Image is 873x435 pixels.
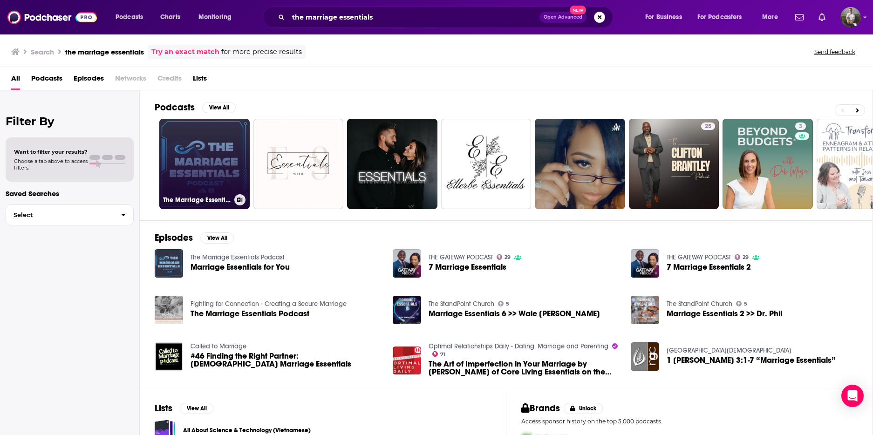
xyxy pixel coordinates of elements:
a: 25 [701,122,715,130]
span: #46 Finding the Right Partner: [DEMOGRAPHIC_DATA] Marriage Essentials [191,352,382,368]
span: 29 [743,255,749,259]
a: ListsView All [155,402,213,414]
a: 71 [432,351,446,357]
span: for more precise results [221,47,302,57]
a: 29 [735,254,749,260]
img: 7 Marriage Essentials 2 [631,249,659,278]
a: Podcasts [31,71,62,90]
a: 1 Peter 3:1-7 “Marriage Essentials” [667,356,836,364]
button: View All [202,102,236,113]
a: 7 Marriage Essentials 2 [667,263,751,271]
a: 3 [723,119,813,209]
img: Podchaser - Follow, Share and Rate Podcasts [7,8,97,26]
h2: Filter By [6,115,134,128]
span: Networks [115,71,146,90]
span: Select [6,212,114,218]
div: Open Intercom Messenger [841,385,864,407]
a: 29 [497,254,511,260]
a: Called to Marriage [191,342,246,350]
button: Show profile menu [840,7,861,27]
span: Marriage Essentials for You [191,263,290,271]
img: 7 Marriage Essentials [393,249,421,278]
span: Want to filter your results? [14,149,88,155]
a: New Ground Church [667,347,791,354]
a: 5 [498,301,510,306]
button: View All [180,403,213,414]
h2: Brands [521,402,560,414]
button: open menu [192,10,244,25]
a: THE GATEWAY PODCAST [429,253,493,261]
span: 25 [705,122,711,131]
a: 3 [795,122,806,130]
span: Monitoring [198,11,232,24]
button: Unlock [564,403,603,414]
button: open menu [109,10,155,25]
a: All [11,71,20,90]
a: Marriage Essentials 6 >> Wale Ajayi [429,310,600,318]
img: Marriage Essentials 2 >> Dr. Phil [631,296,659,324]
a: Episodes [74,71,104,90]
span: The Art of Imperfection in Your Marriage by [PERSON_NAME] of Core Living Essentials on the Realit... [429,360,620,376]
p: Saved Searches [6,189,134,198]
span: Podcasts [116,11,143,24]
a: Marriage Essentials 2 >> Dr. Phil [667,310,782,318]
button: open menu [756,10,790,25]
img: Marriage Essentials for You [155,249,183,278]
span: Logged in as trevordhanson [840,7,861,27]
button: open menu [639,10,694,25]
button: View All [200,232,234,244]
a: The Marriage Essentials Podcast [191,253,285,261]
a: THE GATEWAY PODCAST [667,253,731,261]
a: The Marriage Essentials Podcast [191,310,309,318]
a: The StandPoint Church [667,300,732,308]
span: 29 [505,255,511,259]
a: EpisodesView All [155,232,234,244]
span: For Business [645,11,682,24]
span: Choose a tab above to access filters. [14,158,88,171]
span: 5 [506,302,509,306]
p: Access sponsor history on the top 5,000 podcasts. [521,418,858,425]
div: Search podcasts, credits, & more... [272,7,622,28]
a: The Art of Imperfection in Your Marriage by Kristena Eden of Core Living Essentials on the Realit... [393,347,421,375]
a: #46 Finding the Right Partner: Christian Marriage Essentials [191,352,382,368]
span: Open Advanced [544,15,582,20]
h2: Podcasts [155,102,195,113]
a: The Marriage Essentials Podcast [159,119,250,209]
a: Lists [193,71,207,90]
span: 1 [PERSON_NAME] 3:1-7 “Marriage Essentials” [667,356,836,364]
img: #46 Finding the Right Partner: Christian Marriage Essentials [155,342,183,371]
a: PodcastsView All [155,102,236,113]
span: For Podcasters [697,11,742,24]
a: Show notifications dropdown [791,9,807,25]
a: Optimal Relationships Daily - Dating, Marriage and Parenting [429,342,608,350]
img: 1 Peter 3:1-7 “Marriage Essentials” [631,342,659,371]
button: open menu [691,10,756,25]
span: 3 [799,122,802,131]
span: 5 [744,302,747,306]
a: 7 Marriage Essentials [429,263,506,271]
img: Marriage Essentials 6 >> Wale Ajayi [393,296,421,324]
a: 25 [629,119,719,209]
img: The Marriage Essentials Podcast [155,296,183,324]
h2: Lists [155,402,172,414]
span: Marriage Essentials 6 >> Wale [PERSON_NAME] [429,310,600,318]
a: The StandPoint Church [429,300,494,308]
a: Try an exact match [151,47,219,57]
span: Charts [160,11,180,24]
a: 5 [736,301,748,306]
span: More [762,11,778,24]
h3: the marriage essentials [65,48,144,56]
